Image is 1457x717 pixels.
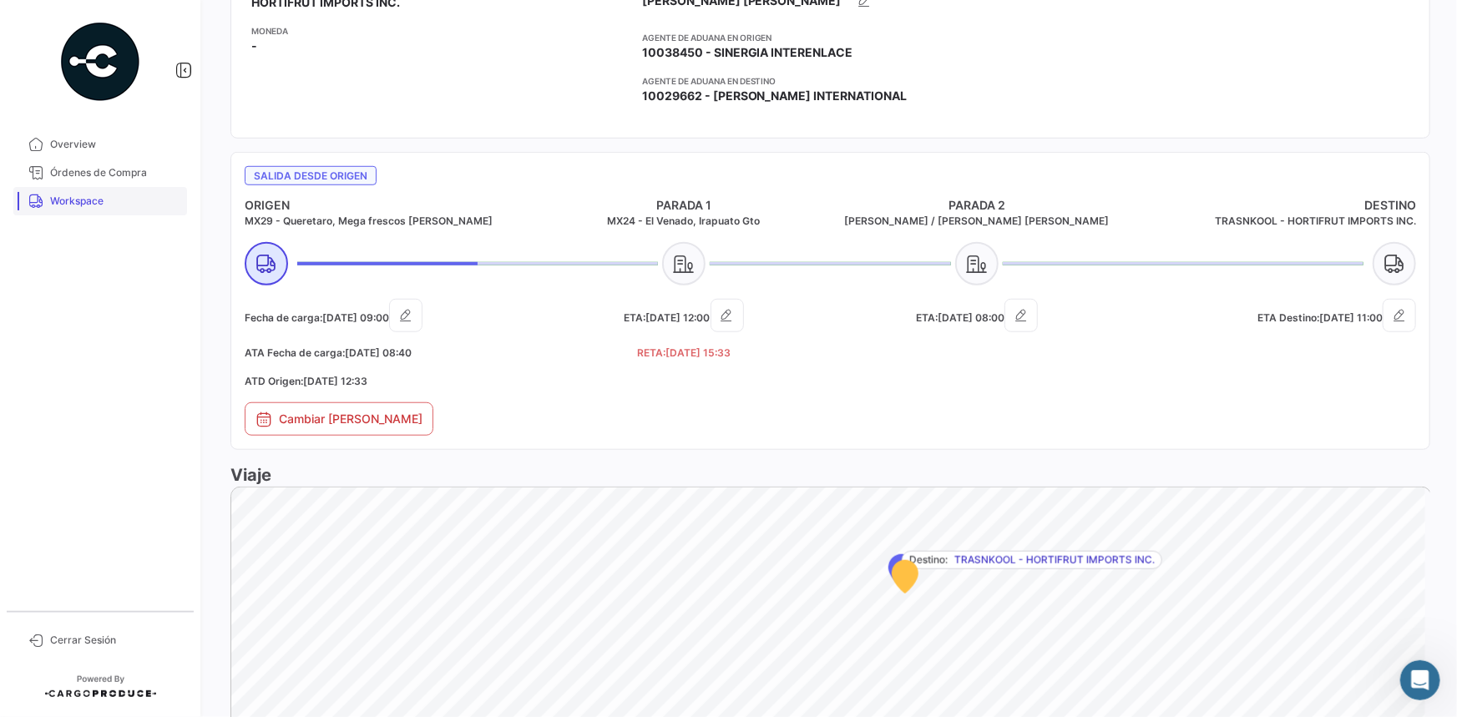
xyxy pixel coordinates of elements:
[538,214,831,229] h5: MX24 - El Venado, Irapuato Gto
[538,346,831,361] h5: RETA:
[665,346,731,359] span: [DATE] 15:33
[831,299,1124,332] h5: ETA:
[50,137,180,152] span: Overview
[938,311,1004,324] span: [DATE] 08:00
[646,311,711,324] span: [DATE] 12:00
[642,44,853,61] span: 10038450 - SINERGIA INTERENLACE
[58,20,142,104] img: powered-by.png
[13,130,187,159] a: Overview
[33,119,301,147] p: [PERSON_NAME] 👋
[17,321,317,366] div: Envíanos un mensaje
[66,563,102,574] span: Inicio
[50,165,180,180] span: Órdenes de Compra
[1319,311,1383,324] span: [DATE] 11:00
[223,563,277,574] span: Mensajes
[34,335,279,352] div: Envíanos un mensaje
[245,214,538,229] h5: MX29 - Queretaro, Mega frescos [PERSON_NAME]
[13,159,187,187] a: Órdenes de Compra
[303,375,367,387] span: [DATE] 12:33
[892,560,918,593] div: Map marker
[230,463,1430,487] h3: Viaje
[322,311,389,324] span: [DATE] 09:00
[70,280,180,298] div: Cargo Produce Inc.
[1123,197,1416,214] h4: DESTINO
[18,250,316,311] div: JARLas respuestas te llegarán aquí y por correo electrónico: ✉️ [PERSON_NAME][EMAIL_ADDRESS][PERS...
[909,553,948,568] span: Destino:
[287,27,317,57] div: Cerrar
[251,38,257,54] span: -
[32,279,52,299] div: A
[167,521,334,588] button: Mensajes
[538,299,831,332] h5: ETA:
[33,38,130,51] img: logo
[642,31,1019,44] app-card-info-title: Agente de Aduana en Origen
[33,147,301,204] p: ¿Cómo podemos ayudarte?
[227,27,261,60] div: Profile image for Juan
[345,346,412,359] span: [DATE] 08:40
[70,265,1166,278] span: Las respuestas te llegarán aquí y por correo electrónico: ✉️ [PERSON_NAME][EMAIL_ADDRESS][PERSON_...
[50,194,180,209] span: Workspace
[1123,214,1416,229] h5: TRASNKOOL - HORTIFRUT IMPORTS INC.
[164,27,197,60] div: Profile image for Rocio
[184,280,246,298] div: • Hace 22h
[245,374,538,389] h5: ATD Origen:
[245,166,377,185] span: Salida desde Origen
[39,265,59,285] div: J
[1400,660,1440,700] iframe: Intercom live chat
[245,346,538,361] h5: ATA Fecha de carga:
[195,27,229,60] div: Profile image for Andrielle
[245,402,433,436] button: Cambiar [PERSON_NAME]
[954,553,1155,568] span: TRASNKOOL - HORTIFRUT IMPORTS INC.
[538,197,831,214] h4: PARADA 1
[642,88,908,104] span: 10029662 - [PERSON_NAME] INTERNATIONAL
[245,299,538,332] h5: Fecha de carga:
[13,187,187,215] a: Workspace
[34,239,300,256] div: Mensaje reciente
[642,74,1019,88] app-card-info-title: Agente de Aduana en Destino
[831,214,1124,229] h5: [PERSON_NAME] / [PERSON_NAME] [PERSON_NAME]
[46,279,66,299] div: R
[888,554,915,588] div: Map marker
[50,633,180,648] span: Cerrar Sesión
[245,197,538,214] h4: ORIGEN
[17,225,317,312] div: Mensaje recienteJARLas respuestas te llegarán aquí y por correo electrónico: ✉️ [PERSON_NAME][EMA...
[251,24,629,38] app-card-info-title: Moneda
[1123,299,1416,332] h5: ETA Destino:
[831,197,1124,214] h4: PARADA 2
